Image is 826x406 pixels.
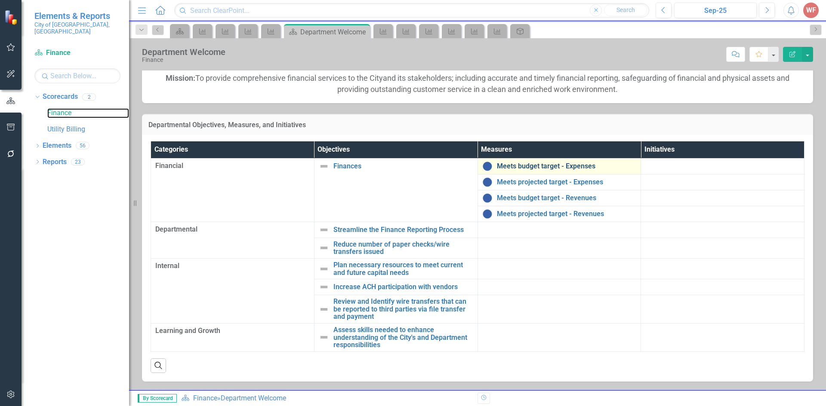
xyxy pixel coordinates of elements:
td: Double-Click to Edit Right Click for Context Menu [478,190,641,206]
td: Double-Click to Edit [151,259,314,324]
td: Double-Click to Edit Right Click for Context Menu [314,279,478,295]
td: Double-Click to Edit Right Click for Context Menu [314,295,478,324]
td: Double-Click to Edit Right Click for Context Menu [478,206,641,222]
div: Department Welcome [221,394,286,402]
input: Search ClearPoint... [174,3,649,18]
td: Double-Click to Edit Right Click for Context Menu [314,158,478,222]
div: Department Welcome [142,47,225,57]
div: Sep-25 [677,6,754,16]
a: Review and Identify wire transfers that can be reported to third parties via file transfer and pa... [333,298,473,321]
img: Not Defined [319,225,329,235]
img: ClearPoint Strategy [4,10,19,25]
img: Not Defined [319,282,329,292]
span: and its stakeholders; including accurate and timely financial reporting, safeguarding of financia... [337,73,789,94]
button: Sep-25 [674,3,757,18]
a: Reduce number of paper checks/wire transfers issued [333,241,473,256]
img: No data [482,177,493,187]
div: 23 [71,158,85,165]
a: Scorecards [43,92,78,102]
a: Meets budget target - Expenses [497,162,637,170]
h3: Departmental Objectives, Measures, and Initiatives [148,121,807,129]
a: Elements [43,141,71,151]
button: WF [803,3,819,18]
span: Learning and Growth [155,326,310,336]
div: 56 [76,142,89,150]
div: » [181,394,471,403]
td: Double-Click to Edit Right Click for Context Menu [314,238,478,258]
span: Financial [155,161,310,171]
td: Double-Click to Edit Right Click for Context Menu [478,174,641,190]
td: Double-Click to Edit Right Click for Context Menu [314,259,478,279]
img: Not Defined [319,243,329,253]
a: Meets projected target - Expenses [497,178,637,186]
div: 2 [82,93,96,101]
td: Double-Click to Edit Right Click for Context Menu [478,158,641,174]
a: Finance [47,108,129,118]
div: Department Welcome [300,27,368,37]
img: Not Defined [319,264,329,274]
a: Meets projected target - Revenues [497,210,637,218]
div: Finance [142,57,225,63]
img: Not Defined [319,304,329,314]
a: Finance [34,48,120,58]
span: By Scorecard [138,394,177,403]
td: Double-Click to Edit [151,158,314,222]
td: Double-Click to Edit [151,222,314,258]
small: City of [GEOGRAPHIC_DATA], [GEOGRAPHIC_DATA] [34,21,120,35]
button: Search [604,4,647,16]
img: Not Defined [319,161,329,171]
a: Streamline the Finance Reporting Process [333,226,473,234]
a: Increase ACH participation with vendors [333,283,473,291]
span: Search [616,6,635,13]
a: Plan necessary resources to meet current and future capital needs [333,261,473,276]
td: Double-Click to Edit Right Click for Context Menu [314,222,478,238]
img: No data [482,161,493,171]
a: Assess skills needed to enhance understanding of the City's and Department responsibilities [333,326,473,349]
input: Search Below... [34,68,120,83]
td: Double-Click to Edit Right Click for Context Menu [314,324,478,352]
a: Utility Billing [47,125,129,134]
td: Double-Click to Edit [151,324,314,352]
img: Not Defined [319,332,329,342]
span: To provide comprehensive financial services to the City [166,73,383,82]
a: Meets budget target - Revenues [497,194,637,202]
span: Elements & Reports [34,11,120,21]
span: Internal [155,261,310,271]
strong: Mission [166,73,193,82]
strong: : [193,73,195,82]
a: Reports [43,157,67,167]
a: Finance [193,394,217,402]
img: No data [482,209,493,219]
img: No data [482,193,493,203]
span: Departmental [155,225,310,235]
a: Finances [333,162,473,170]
